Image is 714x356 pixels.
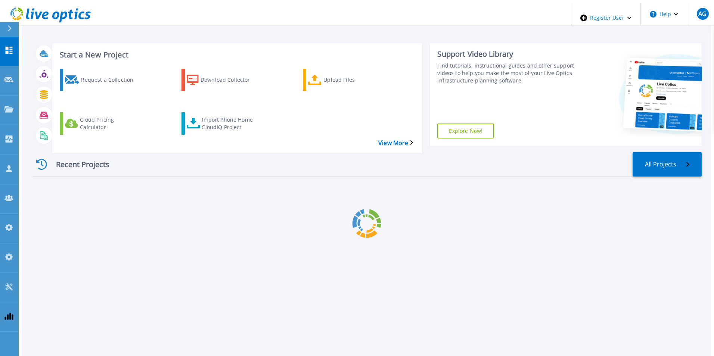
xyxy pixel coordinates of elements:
[633,152,702,177] a: All Projects
[437,124,494,138] a: Explore Now!
[641,3,687,25] button: Help
[60,112,150,135] a: Cloud Pricing Calculator
[378,140,413,147] a: View More
[32,155,121,174] div: Recent Projects
[181,69,272,91] a: Download Collector
[60,51,413,59] h3: Start a New Project
[80,114,140,133] div: Cloud Pricing Calculator
[201,71,260,89] div: Download Collector
[202,114,261,133] div: Import Phone Home CloudIQ Project
[323,71,383,89] div: Upload Files
[698,11,707,17] span: AG
[81,71,141,89] div: Request a Collection
[437,62,576,84] div: Find tutorials, instructional guides and other support videos to help you make the most of your L...
[437,49,576,59] div: Support Video Library
[303,69,393,91] a: Upload Files
[60,69,150,91] a: Request a Collection
[571,3,640,33] div: Register User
